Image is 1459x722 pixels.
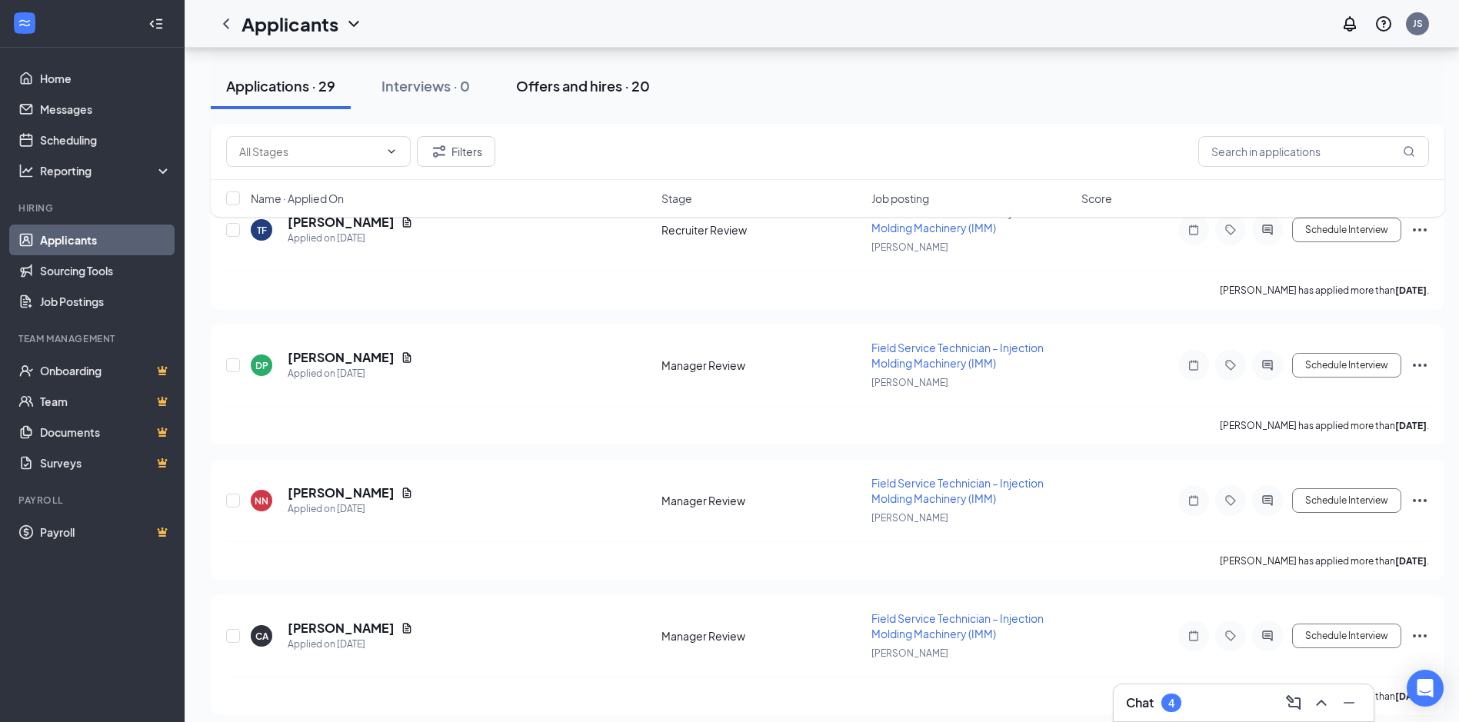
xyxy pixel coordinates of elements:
[1184,359,1203,371] svg: Note
[661,358,862,373] div: Manager Review
[871,191,929,206] span: Job posting
[661,493,862,508] div: Manager Review
[1395,420,1427,431] b: [DATE]
[401,487,413,499] svg: Document
[40,386,172,417] a: TeamCrown
[1413,17,1423,30] div: JS
[1081,191,1112,206] span: Score
[871,512,948,524] span: [PERSON_NAME]
[1258,630,1277,642] svg: ActiveChat
[1292,624,1401,648] button: Schedule Interview
[381,76,470,95] div: Interviews · 0
[516,76,650,95] div: Offers and hires · 20
[417,136,495,167] button: Filter Filters
[1411,491,1429,510] svg: Ellipses
[1292,353,1401,378] button: Schedule Interview
[871,611,1044,640] span: Field Service Technician – Injection Molding Machinery (IMM)
[40,355,172,386] a: OnboardingCrown
[871,476,1044,505] span: Field Service Technician – Injection Molding Machinery (IMM)
[251,191,344,206] span: Name · Applied On
[1309,690,1334,715] button: ChevronUp
[871,647,948,659] span: [PERSON_NAME]
[288,366,413,381] div: Applied on [DATE]
[1374,15,1393,33] svg: QuestionInfo
[1292,488,1401,513] button: Schedule Interview
[255,494,268,507] div: NN
[1411,627,1429,645] svg: Ellipses
[430,142,448,161] svg: Filter
[288,349,395,366] h5: [PERSON_NAME]
[1198,136,1429,167] input: Search in applications
[1407,670,1444,707] div: Open Intercom Messenger
[1168,697,1174,710] div: 4
[255,359,268,372] div: DP
[385,145,398,158] svg: ChevronDown
[871,341,1044,370] span: Field Service Technician – Injection Molding Machinery (IMM)
[239,143,379,160] input: All Stages
[18,494,168,507] div: Payroll
[345,15,363,33] svg: ChevronDown
[1126,694,1154,711] h3: Chat
[40,163,172,178] div: Reporting
[17,15,32,31] svg: WorkstreamLogo
[288,620,395,637] h5: [PERSON_NAME]
[40,286,172,317] a: Job Postings
[40,417,172,448] a: DocumentsCrown
[1403,145,1415,158] svg: MagnifyingGlass
[18,163,34,178] svg: Analysis
[1281,690,1306,715] button: ComposeMessage
[40,225,172,255] a: Applicants
[1395,555,1427,567] b: [DATE]
[242,11,338,37] h1: Applicants
[217,15,235,33] svg: ChevronLeft
[1395,690,1427,702] b: [DATE]
[40,255,172,286] a: Sourcing Tools
[1312,694,1331,712] svg: ChevronUp
[1411,356,1429,374] svg: Ellipses
[1284,694,1303,712] svg: ComposeMessage
[661,628,862,644] div: Manager Review
[401,622,413,634] svg: Document
[1220,419,1429,432] p: [PERSON_NAME] has applied more than .
[288,484,395,501] h5: [PERSON_NAME]
[226,76,335,95] div: Applications · 29
[661,191,692,206] span: Stage
[288,231,413,246] div: Applied on [DATE]
[40,448,172,478] a: SurveysCrown
[288,637,413,652] div: Applied on [DATE]
[40,125,172,155] a: Scheduling
[871,241,948,253] span: [PERSON_NAME]
[1395,284,1427,296] b: [DATE]
[18,332,168,345] div: Team Management
[1184,630,1203,642] svg: Note
[401,351,413,364] svg: Document
[871,377,948,388] span: [PERSON_NAME]
[1258,359,1277,371] svg: ActiveChat
[1220,554,1429,567] p: [PERSON_NAME] has applied more than .
[1220,284,1429,297] p: [PERSON_NAME] has applied more than .
[1341,15,1359,33] svg: Notifications
[40,517,172,547] a: PayrollCrown
[1221,359,1240,371] svg: Tag
[148,16,164,32] svg: Collapse
[18,201,168,215] div: Hiring
[1221,494,1240,507] svg: Tag
[255,630,268,643] div: CA
[40,94,172,125] a: Messages
[1340,694,1358,712] svg: Minimize
[1337,690,1361,715] button: Minimize
[40,63,172,94] a: Home
[1258,494,1277,507] svg: ActiveChat
[1221,630,1240,642] svg: Tag
[1184,494,1203,507] svg: Note
[288,501,413,517] div: Applied on [DATE]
